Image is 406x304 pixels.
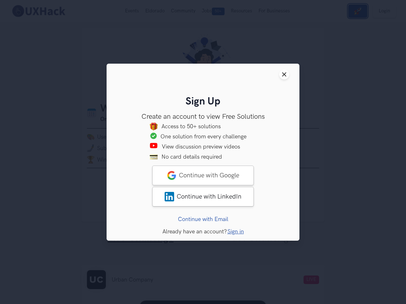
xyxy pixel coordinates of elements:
img: card [150,153,158,161]
h3: Create an account to view Free Solutions [117,112,289,121]
a: googleContinue with Google [152,165,254,185]
a: Sign in [227,228,244,235]
img: LinkedIn [165,192,174,201]
a: LinkedInContinue with LinkedIn [152,187,254,206]
span: Continue with LinkedIn [177,193,241,200]
span: Already have an account? [162,228,227,235]
img: Gift [150,122,158,130]
img: google [167,170,176,180]
a: Continue with Email [178,216,228,222]
h2: Sign Up [117,96,289,108]
div: No card details required [161,153,257,161]
img: Video [149,142,158,148]
div: View discussion preview videos [162,142,257,150]
div: Access to 50+ solutions [161,122,257,130]
img: Trophy [150,132,157,139]
div: One solution from every challenge [160,132,256,140]
span: Continue with Google [179,171,239,179]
